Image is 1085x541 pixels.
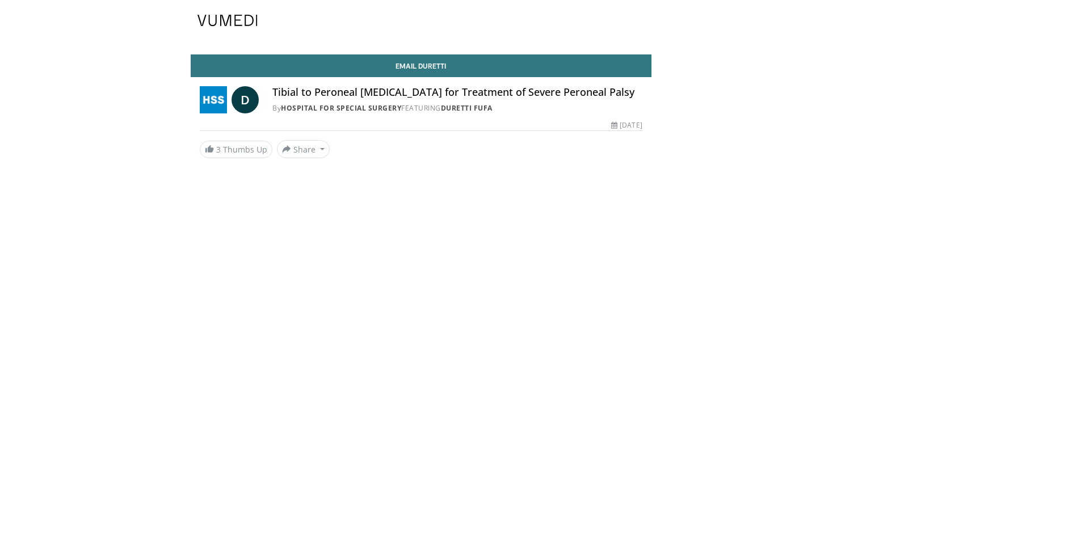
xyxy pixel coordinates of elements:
div: [DATE] [611,120,642,130]
a: Hospital for Special Surgery [281,103,401,113]
img: Hospital for Special Surgery [200,86,227,113]
a: D [232,86,259,113]
span: 3 [216,144,221,155]
a: Email Duretti [191,54,651,77]
img: VuMedi Logo [197,15,258,26]
a: Duretti Fufa [441,103,493,113]
a: 3 Thumbs Up [200,141,272,158]
h4: Tibial to Peroneal [MEDICAL_DATA] for Treatment of Severe Peroneal Palsy [272,86,642,99]
button: Share [277,140,330,158]
div: By FEATURING [272,103,642,113]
